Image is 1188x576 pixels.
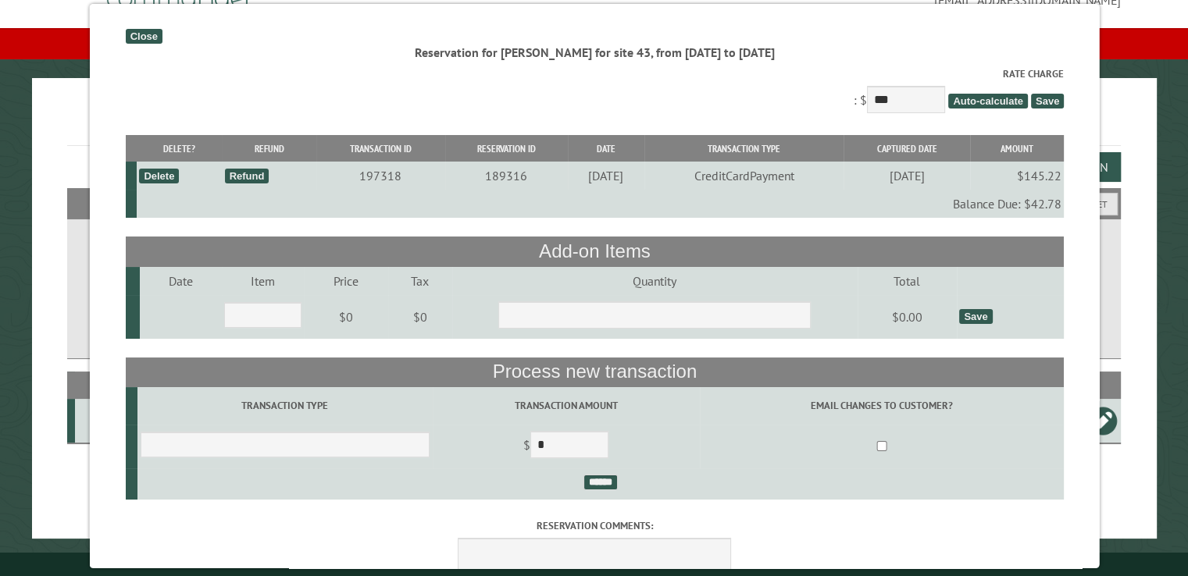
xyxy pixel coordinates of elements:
div: Refund [224,169,269,183]
h1: Reservations [67,103,1121,146]
label: Rate Charge [125,66,1064,81]
td: 189316 [444,162,567,190]
div: 43 [81,413,136,428]
td: Tax [387,267,452,295]
td: Total [857,267,957,295]
label: Reservation comments: [125,518,1064,533]
th: Add-on Items [125,236,1064,266]
td: [DATE] [843,162,969,190]
td: [DATE] [567,162,644,190]
label: Transaction Type [140,398,430,413]
td: CreditCardPayment [644,162,844,190]
th: Site [75,372,138,399]
div: Reservation for [PERSON_NAME] for site 43, from [DATE] to [DATE] [125,44,1064,61]
td: Item [221,267,303,295]
th: Reservation ID [444,135,567,162]
small: © Campground Commander LLC. All rights reserved. [506,559,683,569]
label: Email changes to customer? [701,398,1061,413]
th: Captured Date [843,135,969,162]
div: Close [125,29,162,44]
h2: Filters [67,188,1121,218]
th: Delete? [136,135,221,162]
td: Date [139,267,221,295]
td: Balance Due: $42.78 [136,190,1063,218]
td: $0.00 [857,295,957,339]
th: Refund [222,135,316,162]
th: Transaction ID [316,135,444,162]
th: Transaction Type [644,135,844,162]
label: Transaction Amount [434,398,697,413]
div: : $ [125,66,1064,117]
td: $145.22 [969,162,1064,190]
th: Process new transaction [125,357,1064,387]
th: Date [567,135,644,162]
td: Quantity [451,267,856,295]
td: Price [303,267,387,295]
td: $0 [387,295,452,339]
span: Auto-calculate [947,94,1027,108]
td: $ [432,425,699,468]
th: Amount [969,135,1064,162]
td: $0 [303,295,387,339]
div: Save [958,309,991,324]
div: Delete [138,169,178,183]
span: Save [1030,94,1063,108]
td: 197318 [316,162,444,190]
